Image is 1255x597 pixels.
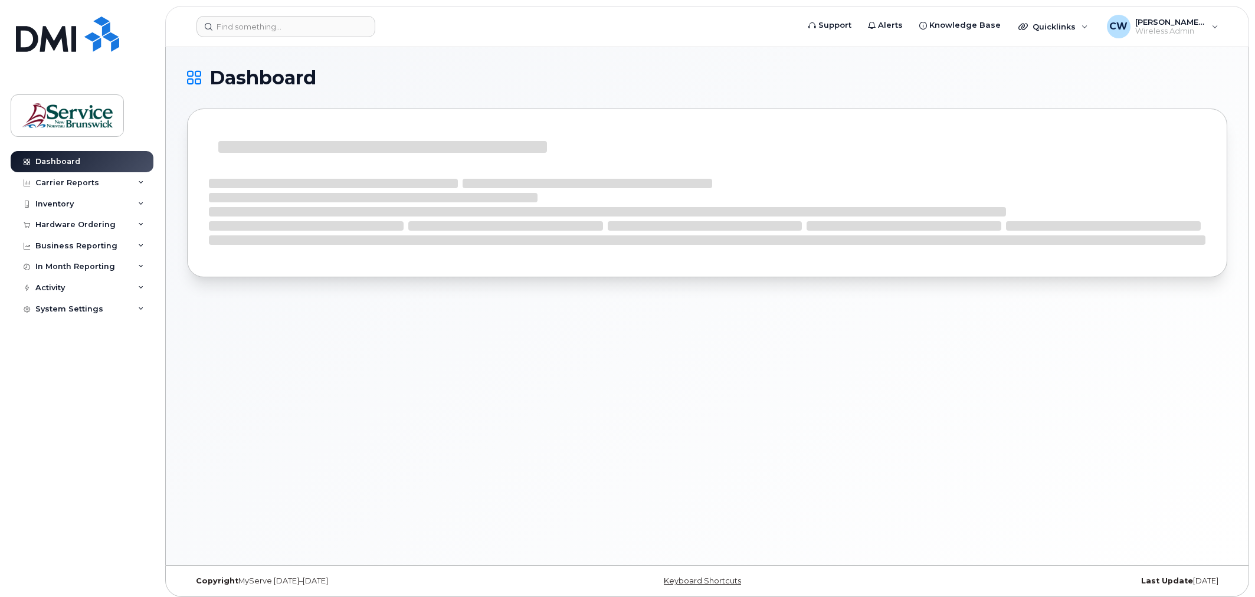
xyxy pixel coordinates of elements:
strong: Copyright [196,576,238,585]
a: Keyboard Shortcuts [664,576,741,585]
span: Dashboard [209,69,316,87]
div: [DATE] [880,576,1227,586]
strong: Last Update [1141,576,1193,585]
div: MyServe [DATE]–[DATE] [187,576,534,586]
